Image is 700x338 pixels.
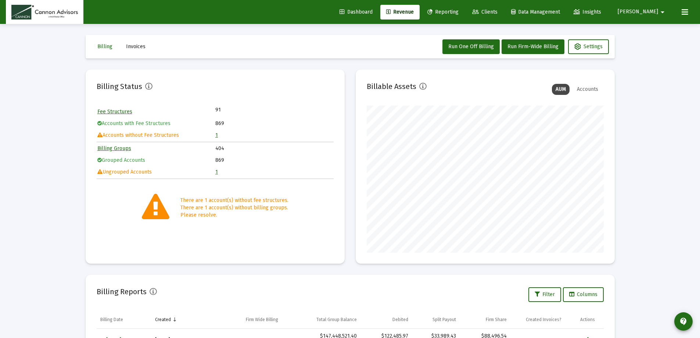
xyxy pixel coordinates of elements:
[11,5,78,19] img: Dashboard
[294,311,360,328] td: Column Total Group Balance
[215,155,333,166] td: 869
[427,9,459,15] span: Reporting
[334,5,378,19] a: Dashboard
[466,5,503,19] a: Clients
[432,317,456,323] div: Split Payout
[386,9,414,15] span: Revenue
[126,43,146,50] span: Invoices
[574,43,603,50] span: Settings
[100,317,123,323] div: Billing Date
[151,311,229,328] td: Column Created
[97,311,152,328] td: Column Billing Date
[360,311,412,328] td: Column Debited
[552,84,570,95] div: AUM
[97,81,142,92] h2: Billing Status
[340,9,373,15] span: Dashboard
[367,81,416,92] h2: Billable Assets
[421,5,464,19] a: Reporting
[502,39,564,54] button: Run Firm-Wide Billing
[510,311,577,328] td: Column Created Invoices?
[460,311,510,328] td: Column Firm Share
[568,5,607,19] a: Insights
[563,287,604,302] button: Columns
[412,311,460,328] td: Column Split Payout
[215,143,333,154] td: 404
[97,130,215,141] td: Accounts without Fee Structures
[120,39,151,54] button: Invoices
[568,39,609,54] button: Settings
[97,108,132,115] a: Fee Structures
[505,5,566,19] a: Data Management
[97,118,215,129] td: Accounts with Fee Structures
[618,9,658,15] span: [PERSON_NAME]
[215,118,333,129] td: 869
[246,317,278,323] div: Firm Wide Billing
[392,317,408,323] div: Debited
[507,43,559,50] span: Run Firm-Wide Billing
[442,39,500,54] button: Run One Off Billing
[511,9,560,15] span: Data Management
[97,155,215,166] td: Grouped Accounts
[155,317,171,323] div: Created
[580,317,595,323] div: Actions
[215,132,218,138] a: 1
[569,291,597,298] span: Columns
[472,9,498,15] span: Clients
[229,311,294,328] td: Column Firm Wide Billing
[97,286,147,298] h2: Billing Reports
[215,106,274,114] td: 91
[180,204,288,211] div: There are 1 account(s) without billing groups.
[526,317,561,323] div: Created Invoices?
[486,317,507,323] div: Firm Share
[535,291,555,298] span: Filter
[97,43,112,50] span: Billing
[448,43,494,50] span: Run One Off Billing
[380,5,420,19] a: Revenue
[215,169,218,175] a: 1
[658,5,667,19] mat-icon: arrow_drop_down
[180,211,288,219] div: Please resolve.
[609,4,676,19] button: [PERSON_NAME]
[679,317,688,326] mat-icon: contact_support
[577,311,603,328] td: Column Actions
[528,287,561,302] button: Filter
[316,317,357,323] div: Total Group Balance
[573,84,602,95] div: Accounts
[91,39,118,54] button: Billing
[574,9,601,15] span: Insights
[97,167,215,178] td: Ungrouped Accounts
[97,145,131,152] a: Billing Groups
[180,197,288,204] div: There are 1 account(s) without fee structures.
